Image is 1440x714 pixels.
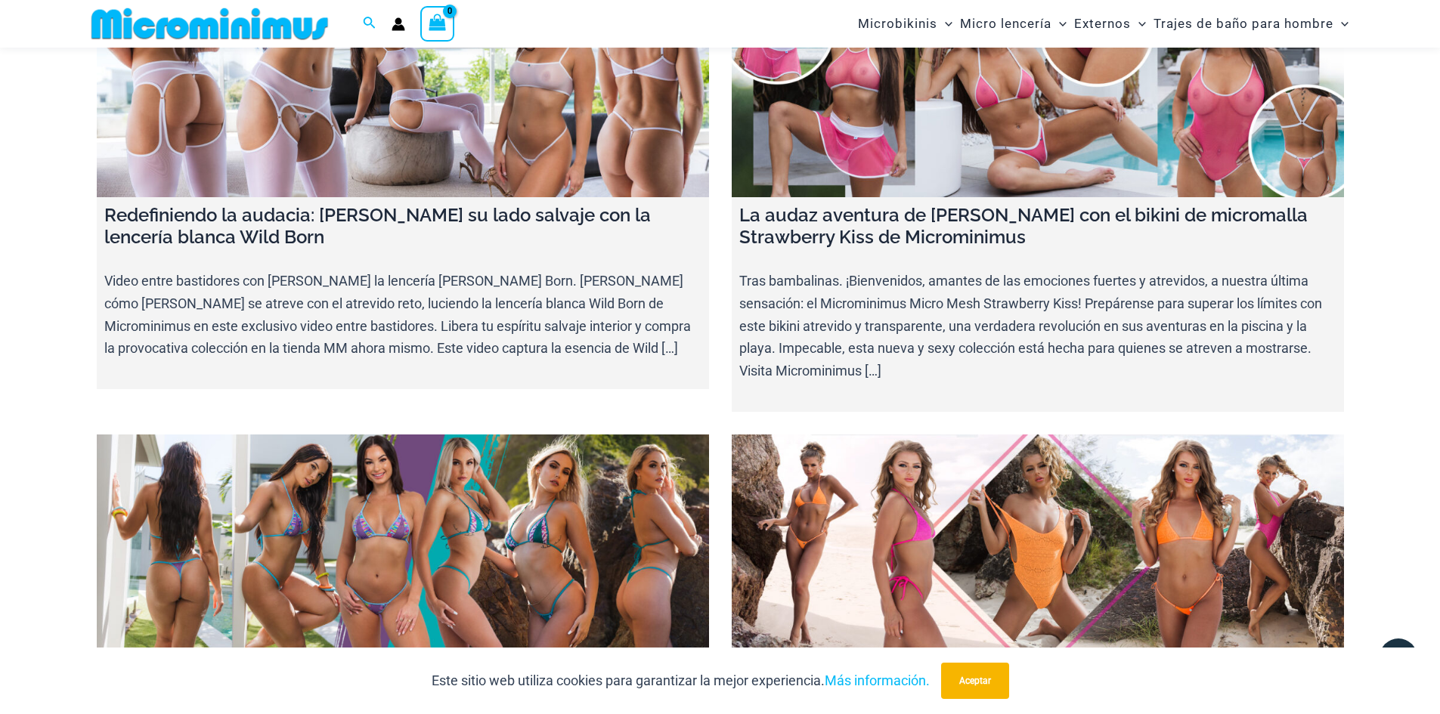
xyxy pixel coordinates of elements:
font: Este sitio web utiliza cookies para garantizar la mejor experiencia. [432,672,825,688]
a: Enlace del icono de búsqueda [363,14,376,33]
span: Alternar menú [1051,5,1067,43]
a: Ver carrito de compras, vacío [420,6,455,41]
font: Redefiniendo la audacia: [PERSON_NAME] su lado salvaje con la lencería blanca Wild Born [104,204,651,248]
font: La audaz aventura de [PERSON_NAME] con el bikini de micromalla Strawberry Kiss de Microminimus [739,204,1308,248]
a: Luce como una reina: Valeria reina suprema luciendo el bikini Nefertiti [732,434,1344,649]
span: Alternar menú [1333,5,1349,43]
font: Tras bambalinas. ¡Bienvenidos, amantes de las emociones fuertes y atrevidos, a nuestra última sen... [739,273,1322,379]
a: ExternosAlternar menúAlternar menú [1070,5,1150,43]
span: Alternar menú [937,5,952,43]
a: MicrobikinisAlternar menúAlternar menú [854,5,956,43]
a: Trajes de baño para hombreAlternar menúAlternar menú [1150,5,1352,43]
a: Doble de calor: la sexy combinación de modelos Heather y Temmii en bikinis transparentes [97,434,709,649]
nav: Navegación del sitio [852,2,1355,45]
font: Trajes de baño para hombre [1154,16,1333,31]
font: Video entre bastidores con [PERSON_NAME] la lencería [PERSON_NAME] Born. [PERSON_NAME] cómo [PERS... [104,273,691,356]
a: Micro lenceríaAlternar menúAlternar menú [956,5,1070,43]
font: Micro lencería [960,16,1051,31]
span: Alternar menú [1131,5,1146,43]
button: Aceptar [941,663,1009,699]
img: MM SHOP LOGO PLANO [85,7,334,41]
a: Enlace del icono de la cuenta [392,17,405,31]
font: Externos [1074,16,1131,31]
a: Más información. [825,672,930,688]
font: Aceptar [959,675,991,686]
font: Microbikinis [858,16,937,31]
